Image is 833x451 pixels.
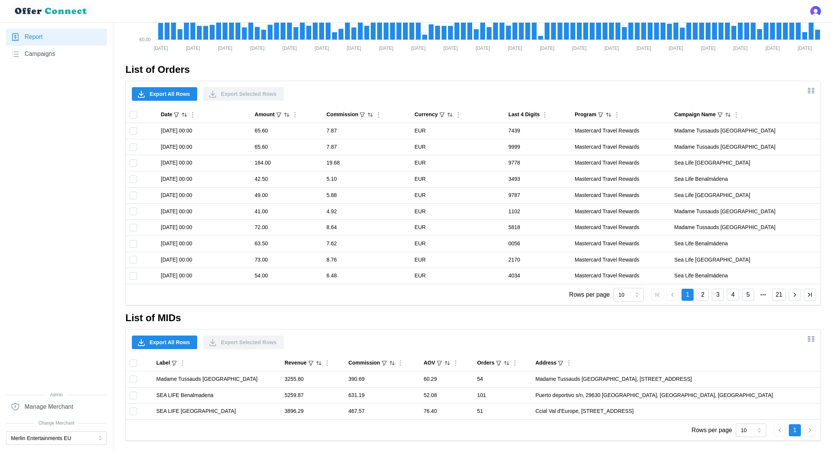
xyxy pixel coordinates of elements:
td: 72.00 [251,220,323,236]
button: Export Selected Rows [203,336,284,349]
td: EUR [411,187,504,203]
button: Sort by Date descending [181,111,188,118]
button: Open user button [810,6,821,17]
td: [DATE] 00:00 [157,268,251,284]
input: Toggle select row [130,159,137,167]
td: Mastercard Travel Rewards [571,252,671,268]
td: 76.40 [420,403,473,419]
td: 65.60 [251,123,323,139]
div: Last 4 Digits [508,111,540,119]
button: Sort by Commission descending [389,360,396,366]
button: Column Actions [323,359,331,367]
input: Toggle select row [130,192,137,199]
input: Toggle select all [130,111,137,119]
td: 7439 [505,123,571,139]
td: 52.08 [420,387,473,403]
tspan: [DATE] [154,46,168,51]
td: Madame Tussauds [GEOGRAPHIC_DATA] [671,203,821,220]
tspan: [DATE] [411,46,426,51]
button: Sort by Revenue descending [315,360,322,366]
button: 5 [742,289,754,301]
div: Address [535,359,556,367]
a: Manage Merchant [6,398,107,415]
td: Mastercard Travel Rewards [571,220,671,236]
button: Export All Rows [132,336,197,349]
td: 6.48 [323,268,411,284]
td: 19.68 [323,155,411,171]
td: 3255.80 [281,371,345,388]
td: 0056 [505,236,571,252]
td: 9778 [505,155,571,171]
tspan: €0.00 [139,37,151,42]
tspan: [DATE] [508,46,522,51]
td: 60.29 [420,371,473,388]
button: 1 [682,289,694,301]
td: Mastercard Travel Rewards [571,171,671,188]
td: SEA LIFE Benalmadena [153,387,281,403]
button: Column Actions [451,359,460,367]
td: [DATE] 00:00 [157,123,251,139]
button: Column Actions [374,111,383,119]
tspan: [DATE] [218,46,232,51]
td: 7.87 [323,123,411,139]
div: Revenue [284,359,306,367]
td: 41.00 [251,203,323,220]
span: Export Selected Rows [221,336,277,349]
button: Merlin Entertainments EU [6,431,107,445]
td: 8.76 [323,252,411,268]
td: 5.88 [323,187,411,203]
td: [DATE] 00:00 [157,187,251,203]
td: EUR [411,220,504,236]
div: AOV [423,359,435,367]
a: Report [6,29,107,46]
button: Sort by Orders descending [503,360,510,366]
td: Sea Life Benalmádena [671,171,821,188]
td: [DATE] 00:00 [157,139,251,155]
td: Madame Tussauds [GEOGRAPHIC_DATA] [153,371,281,388]
td: Sea Life Benalmádena [671,268,821,284]
td: 7.62 [323,236,411,252]
td: EUR [411,139,504,155]
td: 467.57 [345,403,420,419]
td: 3493 [505,171,571,188]
td: Puerto deportivo s/n, 29630 [GEOGRAPHIC_DATA], [GEOGRAPHIC_DATA], [GEOGRAPHIC_DATA] [532,387,821,403]
span: Export All Rows [150,88,190,100]
td: EUR [411,155,504,171]
span: Manage Merchant [25,402,73,412]
input: Toggle select all [130,359,137,367]
td: 101 [473,387,532,403]
td: 51 [473,403,532,419]
button: 2 [697,289,709,301]
td: 631.19 [345,387,420,403]
button: Column Actions [511,359,519,367]
td: 73.00 [251,252,323,268]
td: [DATE] 00:00 [157,203,251,220]
button: Column Actions [396,359,405,367]
tspan: [DATE] [250,46,264,51]
td: 390.69 [345,371,420,388]
tspan: [DATE] [540,46,555,51]
td: [DATE] 00:00 [157,171,251,188]
button: Sort by Commission descending [367,111,374,118]
td: EUR [411,268,504,284]
tspan: [DATE] [604,46,619,51]
tspan: [DATE] [797,46,812,51]
td: Sea Life Benalmádena [671,236,821,252]
td: Mastercard Travel Rewards [571,139,671,155]
a: Campaigns [6,46,107,63]
div: Date [161,111,172,119]
span: Export Selected Rows [221,88,277,100]
div: Commission [348,359,380,367]
td: [DATE] 00:00 [157,220,251,236]
input: Toggle select row [130,143,137,151]
button: Column Actions [291,111,299,119]
input: Toggle select row [130,272,137,280]
button: Export Selected Rows [203,87,284,101]
span: Admin [6,391,107,399]
td: 4.92 [323,203,411,220]
p: Rows per page [569,290,610,300]
td: Ccial Val d'Europe, [STREET_ADDRESS] [532,403,821,419]
td: 1102 [505,203,571,220]
td: 4034 [505,268,571,284]
td: Madame Tussauds [GEOGRAPHIC_DATA] [671,123,821,139]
